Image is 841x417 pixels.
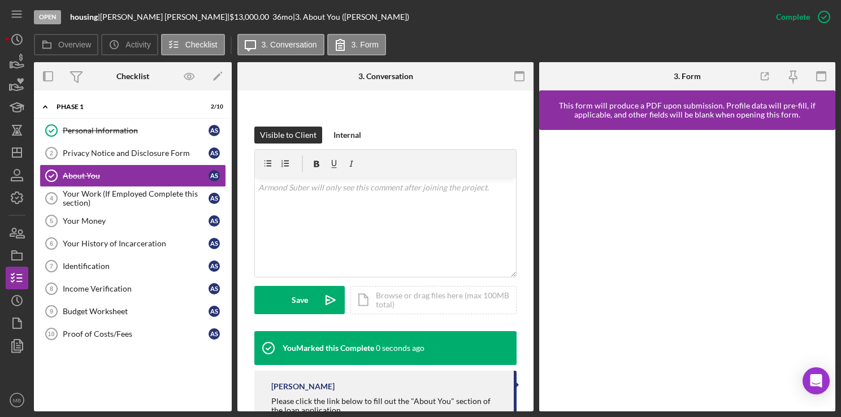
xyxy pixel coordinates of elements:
div: A S [209,328,220,340]
div: 3. Form [674,72,701,81]
time: 2025-08-25 17:53 [376,344,424,353]
div: A S [209,170,220,181]
a: Personal InformationAS [40,119,226,142]
div: Visible to Client [260,127,317,144]
div: Open [34,10,61,24]
div: | [70,12,100,21]
div: Your History of Incarceration [63,239,209,248]
a: 6Your History of IncarcerationAS [40,232,226,255]
div: Complete [776,6,810,28]
div: A S [209,193,220,204]
tspan: 10 [47,331,54,337]
div: Proof of Costs/Fees [63,329,209,338]
div: Please click the link below to fill out the "About You" section of the loan application. [271,397,502,415]
label: Activity [125,40,150,49]
button: 3. Form [327,34,386,55]
button: Complete [765,6,835,28]
button: Visible to Client [254,127,322,144]
a: 9Budget WorksheetAS [40,300,226,323]
tspan: 9 [50,308,53,315]
a: 2Privacy Notice and Disclosure FormAS [40,142,226,164]
tspan: 5 [50,218,53,224]
div: A S [209,125,220,136]
tspan: 4 [50,195,54,202]
div: Personal Information [63,126,209,135]
div: [PERSON_NAME] [271,382,335,391]
div: A S [209,215,220,227]
div: Identification [63,262,209,271]
div: Open Intercom Messenger [803,367,830,394]
div: $13,000.00 [229,12,272,21]
a: 10Proof of Costs/FeesAS [40,323,226,345]
label: 3. Conversation [262,40,317,49]
tspan: 6 [50,240,53,247]
div: You Marked this Complete [283,344,374,353]
div: [PERSON_NAME] [PERSON_NAME] | [100,12,229,21]
div: Internal [333,127,361,144]
text: MB [13,397,21,403]
div: | 3. About You ([PERSON_NAME]) [293,12,409,21]
div: A S [209,238,220,249]
button: 3. Conversation [237,34,324,55]
button: Save [254,286,345,314]
button: MB [6,389,28,411]
div: A S [209,306,220,317]
tspan: 2 [50,150,53,157]
a: About YouAS [40,164,226,187]
div: Checklist [116,72,149,81]
div: About You [63,171,209,180]
div: 36 mo [272,12,293,21]
a: 7IdentificationAS [40,255,226,277]
iframe: Lenderfit form [550,141,825,400]
div: 2 / 10 [203,103,223,110]
button: Internal [328,127,367,144]
a: 8Income VerificationAS [40,277,226,300]
div: A S [209,260,220,272]
a: 4Your Work (If Employed Complete this section)AS [40,187,226,210]
div: A S [209,283,220,294]
label: 3. Form [352,40,379,49]
button: Overview [34,34,98,55]
b: housing [70,12,98,21]
label: Overview [58,40,91,49]
tspan: 7 [50,263,53,270]
div: Your Money [63,216,209,225]
button: Activity [101,34,158,55]
button: Checklist [161,34,225,55]
tspan: 8 [50,285,53,292]
div: Save [292,286,308,314]
div: This form will produce a PDF upon submission. Profile data will pre-fill, if applicable, and othe... [545,101,830,119]
div: A S [209,147,220,159]
div: Your Work (If Employed Complete this section) [63,189,209,207]
div: Privacy Notice and Disclosure Form [63,149,209,158]
div: 3. Conversation [358,72,413,81]
div: Phase 1 [57,103,195,110]
a: 5Your MoneyAS [40,210,226,232]
label: Checklist [185,40,218,49]
div: Income Verification [63,284,209,293]
div: Budget Worksheet [63,307,209,316]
